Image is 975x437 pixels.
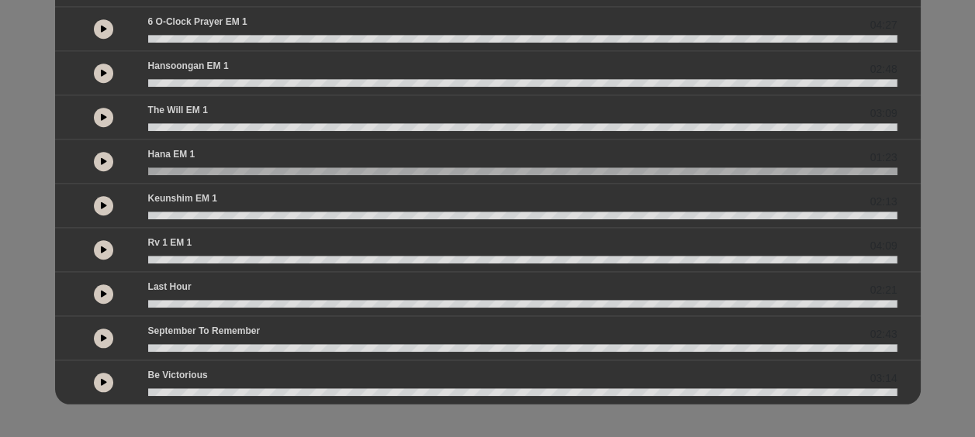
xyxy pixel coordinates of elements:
p: Be Victorious [148,368,208,382]
span: 04:27 [870,17,897,33]
p: Last Hour [148,280,192,294]
span: 04:09 [870,238,897,254]
span: 02:21 [870,282,897,298]
p: 6 o-clock prayer EM 1 [148,15,247,29]
p: Rv 1 EM 1 [148,236,192,249]
span: 03:09 [870,105,897,122]
span: 02:43 [870,326,897,342]
span: 02:48 [870,61,897,77]
p: Hana EM 1 [148,147,195,161]
span: 01:23 [870,150,897,166]
p: September to Remember [148,324,261,338]
span: 02:13 [870,194,897,210]
p: The Will EM 1 [148,103,208,117]
p: Hansoongan EM 1 [148,59,229,73]
p: Keunshim EM 1 [148,191,217,205]
span: 03:14 [870,370,897,387]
